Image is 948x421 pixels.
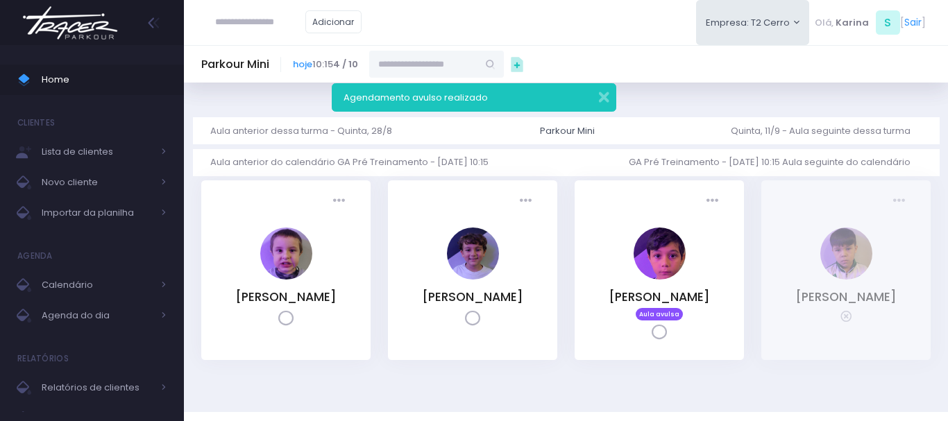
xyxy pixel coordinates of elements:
a: Adicionar [305,10,362,33]
span: S [876,10,900,35]
h4: Clientes [17,109,55,137]
a: hoje [293,58,312,71]
a: [PERSON_NAME] [795,289,897,305]
span: Karina [836,16,869,30]
span: Importar da planilha [42,204,153,222]
span: 10:15 [293,58,358,71]
img: Theo Cabral [820,227,872,280]
a: [PERSON_NAME] [235,289,337,305]
h5: Parkour Mini [201,58,269,71]
img: Otto Guimarães Krön [447,227,499,280]
span: Agenda do dia [42,307,153,325]
a: Sair [904,15,922,30]
span: Home [42,71,167,89]
a: Theo Cabral [820,270,872,283]
a: Aula anterior dessa turma - Quinta, 28/8 [210,117,403,144]
a: [PERSON_NAME] [609,289,710,305]
span: Aula avulsa [636,308,684,320]
a: [PERSON_NAME] [422,289,523,305]
span: Novo cliente [42,173,153,191]
h4: Relatórios [17,345,69,372]
strong: 4 / 10 [333,58,358,71]
a: Quinta, 11/9 - Aula seguinte dessa turma [731,117,922,144]
a: Aula anterior do calendário GA Pré Treinamento - [DATE] 10:15 [210,149,500,176]
img: Samuel Bigaton [634,227,686,280]
div: Parkour Mini [540,124,595,138]
span: Lista de clientes [42,143,153,161]
a: Samuel Bigaton [634,270,686,283]
span: Olá, [815,16,833,30]
img: Guilherme Soares Naressi [260,227,312,280]
a: GA Pré Treinamento - [DATE] 10:15 Aula seguinte do calendário [629,149,922,176]
span: Relatórios de clientes [42,379,153,397]
a: Guilherme Soares Naressi [260,270,312,283]
span: Calendário [42,276,153,294]
a: Otto Guimarães Krön [447,270,499,283]
h4: Agenda [17,242,53,270]
span: Agendamento avulso realizado [344,91,488,104]
div: [ ] [809,7,931,38]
